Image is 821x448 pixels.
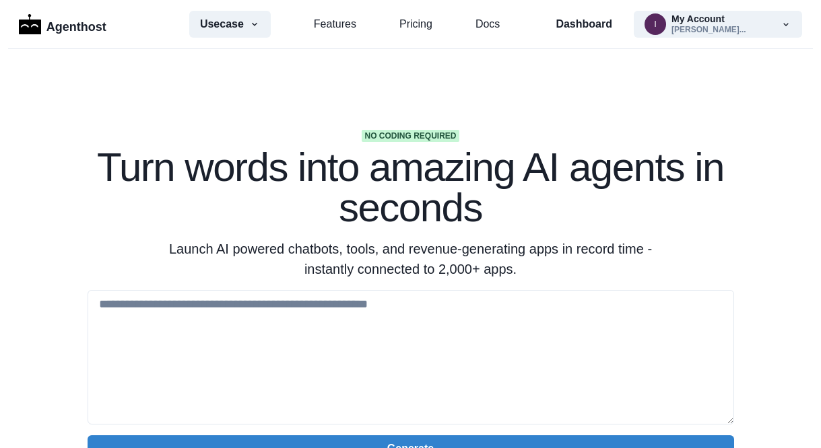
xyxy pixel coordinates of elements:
button: ivan.turatti@gmail.comMy Account[PERSON_NAME]... [634,11,802,38]
a: LogoAgenthost [19,13,106,36]
a: Dashboard [556,16,612,32]
a: Pricing [399,16,432,32]
a: Features [314,16,356,32]
button: Usecase [189,11,271,38]
p: Launch AI powered chatbots, tools, and revenue-generating apps in record time - instantly connect... [152,239,669,279]
img: Logo [19,14,41,34]
span: No coding required [362,130,459,142]
p: Agenthost [46,13,106,36]
h1: Turn words into amazing AI agents in seconds [88,147,734,228]
a: Docs [475,16,500,32]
